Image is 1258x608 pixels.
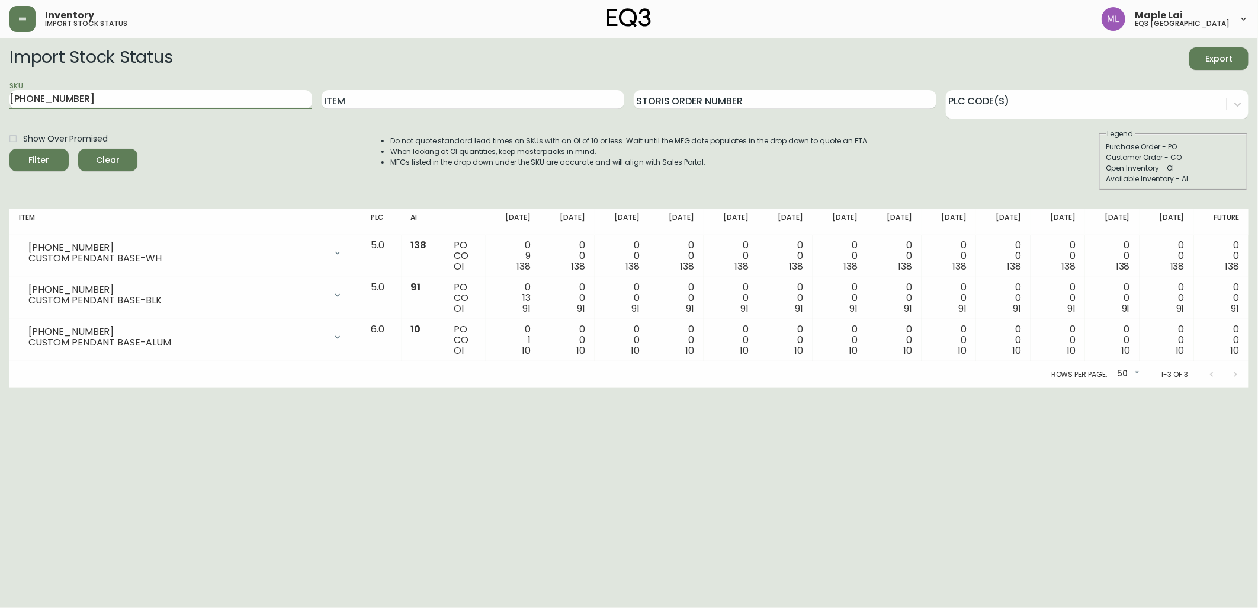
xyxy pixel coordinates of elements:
div: 0 9 [495,240,531,272]
span: 91 [1176,302,1185,315]
span: 91 [849,302,858,315]
div: [PHONE_NUMBER]CUSTOM PENDANT BASE-ALUM [19,324,352,350]
li: When looking at OI quantities, keep masterpacks in mind. [390,146,869,157]
div: 0 0 [931,324,967,356]
span: 10 [522,344,531,357]
span: 10 [1012,344,1021,357]
span: OI [454,344,464,357]
span: 10 [1121,344,1130,357]
div: PO CO [454,282,476,314]
span: 91 [1067,302,1076,315]
span: 138 [625,260,640,273]
div: 0 0 [822,282,858,314]
div: 0 0 [768,324,803,356]
span: 138 [789,260,803,273]
div: 0 13 [495,282,531,314]
div: 0 0 [931,282,967,314]
button: Export [1189,47,1249,70]
span: 10 [631,344,640,357]
div: 0 0 [713,240,749,272]
p: 1-3 of 3 [1161,369,1188,380]
span: 10 [958,344,967,357]
th: AI [402,209,444,235]
span: 91 [1013,302,1021,315]
th: [DATE] [486,209,540,235]
span: 138 [898,260,912,273]
span: 91 [577,302,585,315]
span: Maple Lai [1135,11,1183,20]
span: Inventory [45,11,94,20]
div: 0 0 [604,282,640,314]
div: 0 0 [713,324,749,356]
div: 0 0 [768,282,803,314]
span: 138 [411,238,427,252]
span: 91 [686,302,694,315]
span: 138 [516,260,531,273]
div: CUSTOM PENDANT BASE-WH [28,253,326,264]
h5: eq3 [GEOGRAPHIC_DATA] [1135,20,1230,27]
th: [DATE] [704,209,758,235]
p: Rows per page: [1051,369,1108,380]
div: PO CO [454,324,476,356]
div: 50 [1112,364,1142,384]
th: [DATE] [540,209,595,235]
span: 91 [631,302,640,315]
div: 0 0 [986,240,1021,272]
div: 0 0 [822,324,858,356]
td: 6.0 [361,319,402,361]
div: Customer Order - CO [1106,152,1241,163]
span: OI [454,302,464,315]
div: Purchase Order - PO [1106,142,1241,152]
legend: Legend [1106,129,1135,139]
th: Item [9,209,361,235]
li: MFGs listed in the drop down under the SKU are accurate and will align with Sales Portal. [390,157,869,168]
div: 0 0 [713,282,749,314]
span: 91 [795,302,803,315]
div: 0 0 [1040,324,1076,356]
span: 138 [1170,260,1185,273]
span: Export [1199,52,1239,66]
span: 138 [843,260,858,273]
div: 0 0 [659,240,694,272]
span: 138 [1116,260,1130,273]
th: [DATE] [813,209,867,235]
td: 5.0 [361,277,402,319]
div: 0 0 [931,240,967,272]
span: 138 [571,260,585,273]
span: 10 [794,344,803,357]
div: Open Inventory - OI [1106,163,1241,174]
div: 0 0 [659,282,694,314]
div: [PHONE_NUMBER]CUSTOM PENDANT BASE-BLK [19,282,352,308]
span: 91 [740,302,749,315]
div: 0 0 [877,324,912,356]
span: 91 [1231,302,1239,315]
div: 0 0 [1204,324,1239,356]
span: 10 [903,344,912,357]
h5: import stock status [45,20,127,27]
span: 91 [904,302,912,315]
div: [PHONE_NUMBER] [28,284,326,295]
div: 0 0 [1149,240,1185,272]
span: 91 [958,302,967,315]
div: 0 0 [604,240,640,272]
span: 138 [734,260,749,273]
span: 10 [1230,344,1239,357]
button: Filter [9,149,69,171]
span: 10 [1176,344,1185,357]
div: 0 0 [986,282,1021,314]
div: 0 0 [550,240,585,272]
span: 138 [680,260,694,273]
th: Future [1194,209,1249,235]
h2: Import Stock Status [9,47,172,70]
img: logo [607,8,651,27]
th: [DATE] [1085,209,1140,235]
div: 0 0 [1040,282,1076,314]
span: 10 [849,344,858,357]
div: Available Inventory - AI [1106,174,1241,184]
span: 10 [576,344,585,357]
img: 61e28cffcf8cc9f4e300d877dd684943 [1102,7,1125,31]
td: 5.0 [361,235,402,277]
button: Clear [78,149,137,171]
span: 10 [740,344,749,357]
th: [DATE] [758,209,813,235]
